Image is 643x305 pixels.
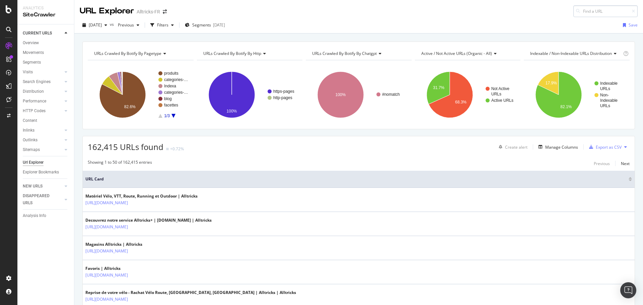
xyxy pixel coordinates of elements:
[491,98,513,103] text: Active URLs
[23,137,38,144] div: Outlinks
[23,107,46,115] div: HTTP Codes
[23,117,37,124] div: Content
[600,98,618,103] text: Indexable
[110,21,115,27] span: vs
[23,183,43,190] div: NEW URLS
[85,265,157,272] div: Favoris | Alltricks
[23,59,41,66] div: Segments
[85,217,212,223] div: Decouvrez notre service Alltricks+ | [DOMAIN_NAME] | Alltricks
[23,40,69,47] a: Overview
[23,183,63,190] a: NEW URLS
[163,9,167,14] div: arrow-right-arrow-left
[85,296,128,303] a: [URL][DOMAIN_NAME]
[600,81,618,86] text: Indexable
[226,109,237,113] text: 100%
[85,176,627,182] span: URL Card
[157,22,168,28] div: Filters
[203,51,261,56] span: URLs Crawled By Botify By http
[23,69,33,76] div: Visits
[546,81,557,85] text: 17.9%
[137,8,160,15] div: Alltricks-FR
[621,161,630,166] div: Next
[524,66,630,124] svg: A chart.
[23,159,44,166] div: Url Explorer
[273,89,294,94] text: https-pages
[115,22,134,28] span: Previous
[620,282,636,298] div: Open Intercom Messenger
[166,148,169,150] img: Equal
[85,224,128,230] a: [URL][DOMAIN_NAME]
[182,20,228,30] button: Segments[DATE]
[197,66,303,124] svg: A chart.
[23,169,59,176] div: Explorer Bookmarks
[164,77,188,82] text: categories-…
[23,98,63,105] a: Performance
[415,66,521,124] svg: A chart.
[23,212,46,219] div: Analysis Info
[600,86,610,91] text: URLs
[23,88,44,95] div: Distribution
[23,137,63,144] a: Outlinks
[600,103,610,108] text: URLs
[23,117,69,124] a: Content
[148,20,176,30] button: Filters
[23,146,40,153] div: Sitemaps
[23,127,34,134] div: Inlinks
[620,20,638,30] button: Save
[312,51,377,56] span: URLs Crawled By Botify By chatgpt
[23,78,51,85] div: Search Engines
[23,11,69,19] div: SiteCrawler
[23,169,69,176] a: Explorer Bookmarks
[23,107,63,115] a: HTTP Codes
[85,272,128,279] a: [URL][DOMAIN_NAME]
[80,5,134,17] div: URL Explorer
[192,22,211,28] span: Segments
[164,103,178,107] text: facettes
[23,30,52,37] div: CURRENT URLS
[273,95,292,100] text: http-pages
[420,48,515,59] h4: Active / Not Active URLs
[536,143,578,151] button: Manage Columns
[594,159,610,167] button: Previous
[600,93,609,97] text: Non-
[93,48,188,59] h4: URLs Crawled By Botify By pagetype
[496,142,527,152] button: Create alert
[85,193,198,199] div: Matériel Vélo, VTT, Route, Running et Outdoor | Alltricks
[23,146,63,153] a: Sitemaps
[213,22,225,28] div: [DATE]
[23,49,69,56] a: Movements
[23,69,63,76] a: Visits
[88,141,163,152] span: 162,415 URLs found
[88,159,152,167] div: Showing 1 to 50 of 162,415 entries
[433,85,444,90] text: 31.7%
[164,96,172,101] text: blog
[85,290,296,296] div: Reprise de votre vélo - Rachat Vélo Route, [GEOGRAPHIC_DATA], [GEOGRAPHIC_DATA] | Alltricks | All...
[530,51,612,56] span: Indexable / Non-Indexable URLs distribution
[311,48,406,59] h4: URLs Crawled By Botify By chatgpt
[23,212,69,219] a: Analysis Info
[23,49,44,56] div: Movements
[85,248,128,254] a: [URL][DOMAIN_NAME]
[23,98,46,105] div: Performance
[306,66,412,124] svg: A chart.
[94,51,161,56] span: URLs Crawled By Botify By pagetype
[23,127,63,134] a: Inlinks
[23,30,63,37] a: CURRENT URLS
[455,100,467,104] text: 68.3%
[529,48,622,59] h4: Indexable / Non-Indexable URLs Distribution
[491,86,509,91] text: Not Active
[115,20,142,30] button: Previous
[505,144,527,150] div: Create alert
[23,159,69,166] a: Url Explorer
[23,40,39,47] div: Overview
[491,92,501,96] text: URLs
[561,104,572,109] text: 82.1%
[23,193,63,207] a: DISAPPEARED URLS
[88,66,194,124] svg: A chart.
[23,193,57,207] div: DISAPPEARED URLS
